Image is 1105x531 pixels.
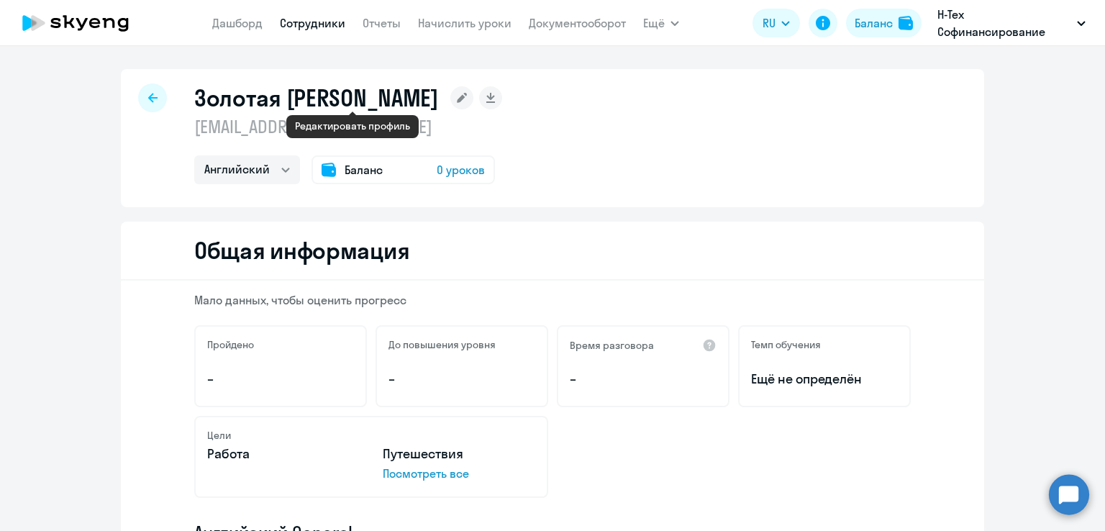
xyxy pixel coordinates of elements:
div: Баланс [855,14,893,32]
span: 0 уроков [437,161,485,178]
span: Ещё [643,14,665,32]
h2: Общая информация [194,236,409,265]
a: Дашборд [212,16,263,30]
h5: До повышения уровня [388,338,496,351]
p: – [388,370,535,389]
h5: Цели [207,429,231,442]
a: Отчеты [363,16,401,30]
p: Путешествия [383,445,535,463]
p: [EMAIL_ADDRESS][DOMAIN_NAME] [194,115,502,138]
h5: Пройдено [207,338,254,351]
a: Сотрудники [280,16,345,30]
span: Ещё не определён [751,370,898,389]
a: Начислить уроки [418,16,511,30]
p: Н-Тех Софинансирование новый, УК НАВИКОН, ООО [937,6,1071,40]
span: RU [763,14,776,32]
p: Работа [207,445,360,463]
h5: Темп обучения [751,338,821,351]
h1: Золотая [PERSON_NAME] [194,83,439,112]
button: Н-Тех Софинансирование новый, УК НАВИКОН, ООО [930,6,1093,40]
p: – [570,370,717,389]
a: Документооборот [529,16,626,30]
p: Посмотреть все [383,465,535,482]
button: Ещё [643,9,679,37]
span: Баланс [345,161,383,178]
div: Редактировать профиль [295,119,410,132]
button: Балансbalance [846,9,922,37]
p: Мало данных, чтобы оценить прогресс [194,292,911,308]
img: balance [899,16,913,30]
button: RU [752,9,800,37]
h5: Время разговора [570,339,654,352]
p: – [207,370,354,389]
